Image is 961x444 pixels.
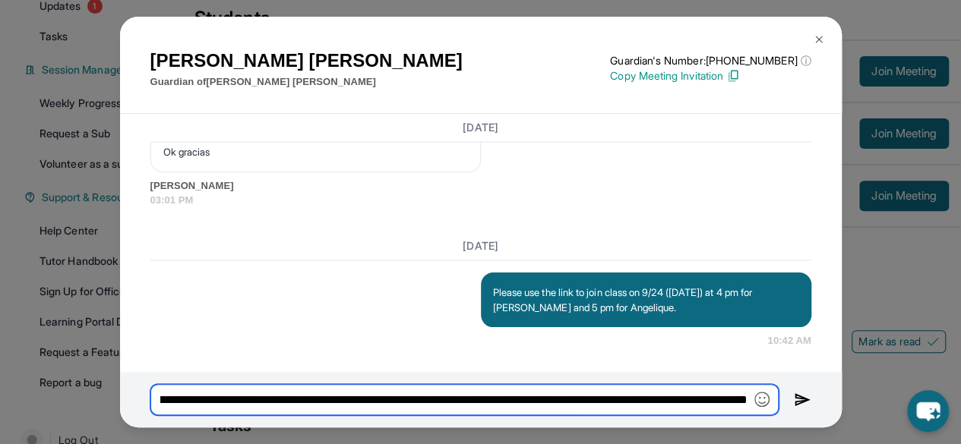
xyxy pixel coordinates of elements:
[754,392,770,407] img: Emoji
[150,178,811,194] span: [PERSON_NAME]
[813,33,825,46] img: Close Icon
[150,47,463,74] h1: [PERSON_NAME] [PERSON_NAME]
[150,120,811,135] h3: [DATE]
[150,74,463,90] p: Guardian of [PERSON_NAME] [PERSON_NAME]
[907,390,949,432] button: chat-button
[726,69,740,83] img: Copy Icon
[800,53,811,68] span: ⓘ
[610,68,811,83] p: Copy Meeting Invitation
[163,144,468,159] p: Ok gracias
[794,391,811,409] img: Send icon
[150,193,811,208] span: 03:01 PM
[610,53,811,68] p: Guardian's Number: [PHONE_NUMBER]
[767,333,811,348] span: 10:42 AM
[150,238,811,253] h3: [DATE]
[493,285,799,315] p: Please use the link to join class on 9/24 ([DATE]) at 4 pm for [PERSON_NAME] and 5 pm for Angelique.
